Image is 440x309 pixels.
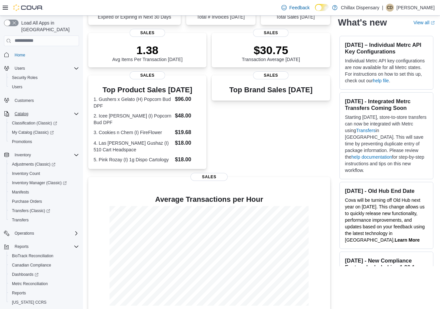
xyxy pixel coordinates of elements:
a: Learn More [395,237,419,243]
h3: [DATE] - Integrated Metrc Transfers Coming Soon [345,98,428,111]
a: View allExternal link [413,20,435,25]
a: Metrc Reconciliation [9,280,50,288]
span: BioTrack Reconciliation [12,253,53,259]
a: Reports [9,289,29,297]
span: Promotions [12,139,32,144]
span: Sales [190,173,228,181]
a: Security Roles [9,74,40,82]
span: Transfers (Classic) [12,208,50,213]
div: Total Sales [DATE] [275,1,316,20]
h3: Top Brand Sales [DATE] [229,86,313,94]
span: Load All Apps in [GEOGRAPHIC_DATA] [19,20,79,33]
span: Adjustments (Classic) [12,162,55,167]
dd: $96.00 [175,95,201,103]
a: Feedback [279,1,312,14]
span: Reports [15,244,29,249]
h3: Top Product Sales [DATE] [94,86,201,94]
span: Purchase Orders [12,199,42,204]
a: Canadian Compliance [9,261,54,269]
input: Dark Mode [315,4,329,11]
span: Operations [12,229,79,237]
span: Inventory [12,151,79,159]
a: Purchase Orders [9,197,45,205]
button: Reports [1,242,82,251]
button: Operations [12,229,37,237]
a: Promotions [9,138,35,146]
div: Transaction Average [DATE] [242,43,300,62]
div: Craig Dougherty [386,4,394,12]
span: Home [12,51,79,59]
button: Operations [1,229,82,238]
a: Adjustments (Classic) [7,160,82,169]
span: Users [12,84,22,90]
span: Users [9,83,79,91]
a: Transfers [9,216,31,224]
span: Catalog [15,111,28,116]
a: Dashboards [7,270,82,279]
button: Home [1,50,82,60]
span: Users [12,64,79,72]
span: Metrc Reconciliation [9,280,79,288]
div: Expired or Expiring in Next 30 Days [98,1,171,20]
span: Cova will be turning off Old Hub next year on [DATE]. This change allows us to quickly release ne... [345,197,425,243]
span: Catalog [12,110,79,118]
dt: 5. Pink Rozay (I) 1g Dispo Cartology [94,156,172,163]
span: Inventory [15,152,31,158]
a: Adjustments (Classic) [9,160,58,168]
a: Customers [12,97,37,105]
a: Inventory Manager (Classic) [9,179,69,187]
span: Reports [12,290,26,296]
span: Manifests [12,190,29,195]
span: Classification (Classic) [9,119,79,127]
span: Transfers (Classic) [9,207,79,215]
h3: [DATE] - Old Hub End Date [345,188,428,194]
span: Reports [12,243,79,251]
span: Home [15,52,25,58]
span: Washington CCRS [9,298,79,306]
a: Manifests [9,188,32,196]
p: $30.75 [242,43,300,57]
span: Operations [15,231,34,236]
a: Inventory Count [9,170,43,178]
span: My Catalog (Classic) [12,130,54,135]
a: Users [9,83,25,91]
a: Transfers [356,128,376,133]
button: Canadian Compliance [7,261,82,270]
a: help documentation [351,154,392,160]
span: Security Roles [12,75,37,80]
span: Inventory Manager (Classic) [9,179,79,187]
span: Dashboards [9,270,79,278]
span: Sales [130,71,165,79]
a: Home [12,51,28,59]
span: Inventory Count [9,170,79,178]
span: Manifests [9,188,79,196]
a: help file [373,78,389,83]
dd: $48.00 [175,112,201,120]
span: BioTrack Reconciliation [9,252,79,260]
a: BioTrack Reconciliation [9,252,56,260]
p: [PERSON_NAME] [397,4,435,12]
span: My Catalog (Classic) [9,128,79,136]
span: Sales [253,71,289,79]
span: Metrc Reconciliation [12,281,48,286]
h2: What's new [338,17,387,28]
button: Purchase Orders [7,197,82,206]
p: Starting [DATE], store-to-store transfers can now be integrated with Metrc using in [GEOGRAPHIC_D... [345,114,428,174]
dt: 3. Cookies n Chem (I) FireFlower [94,129,172,136]
div: Avg Items Per Transaction [DATE] [112,43,183,62]
a: My Catalog (Classic) [7,128,82,137]
span: Promotions [9,138,79,146]
p: Chillax Dispensary [341,4,379,12]
button: [US_STATE] CCRS [7,298,82,307]
button: Promotions [7,137,82,146]
p: | [382,4,383,12]
span: Sales [253,29,289,37]
span: Users [15,66,25,71]
button: Metrc Reconciliation [7,279,82,288]
button: Inventory [1,150,82,160]
span: Reports [9,289,79,297]
h4: Average Transactions per Hour [94,195,325,203]
span: Inventory Manager (Classic) [12,180,67,186]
